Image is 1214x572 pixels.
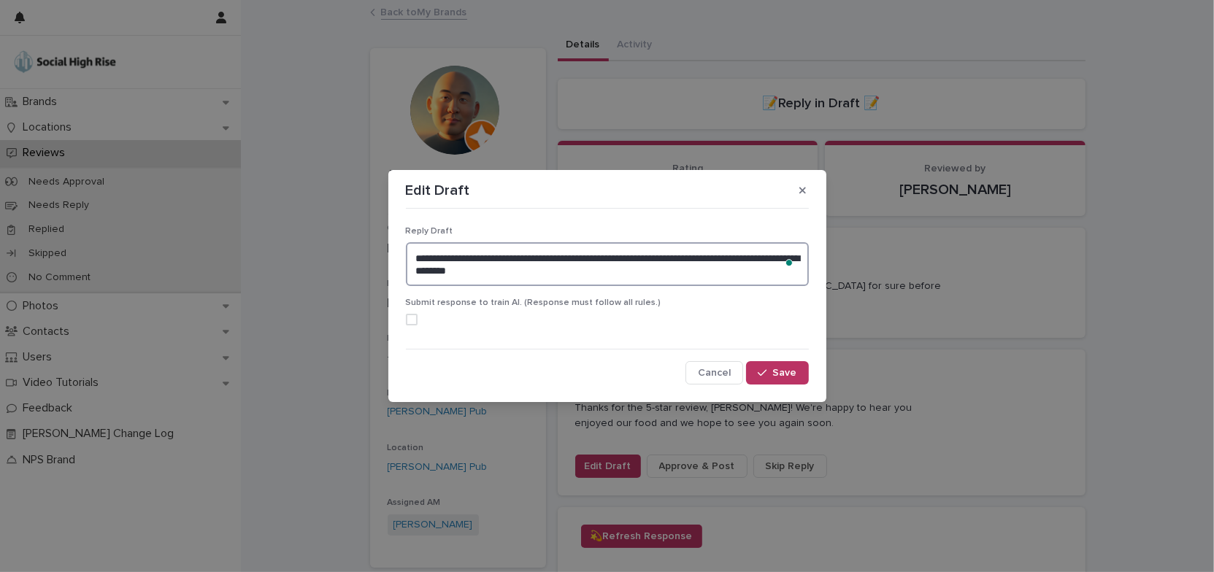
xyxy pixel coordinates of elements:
p: Edit Draft [406,182,470,199]
span: Submit response to train AI. (Response must follow all rules.) [406,298,661,307]
span: Reply Draft [406,227,453,236]
button: Save [746,361,808,384]
span: Save [773,368,797,378]
textarea: To enrich screen reader interactions, please activate Accessibility in Grammarly extension settings [406,242,809,286]
button: Cancel [685,361,743,384]
span: Cancel [698,368,731,378]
